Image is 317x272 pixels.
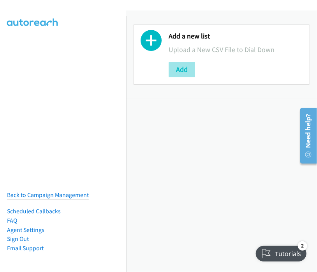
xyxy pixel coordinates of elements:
[295,105,317,167] iframe: Resource Center
[169,62,195,77] button: Add
[7,207,61,215] a: Scheduled Callbacks
[7,217,17,224] a: FAQ
[169,32,303,41] h2: Add a new list
[7,244,44,252] a: Email Support
[251,238,311,266] iframe: Checklist
[7,191,89,199] a: Back to Campaign Management
[7,235,29,242] a: Sign Out
[7,226,44,234] a: Agent Settings
[169,44,303,55] p: Upload a New CSV File to Dial Down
